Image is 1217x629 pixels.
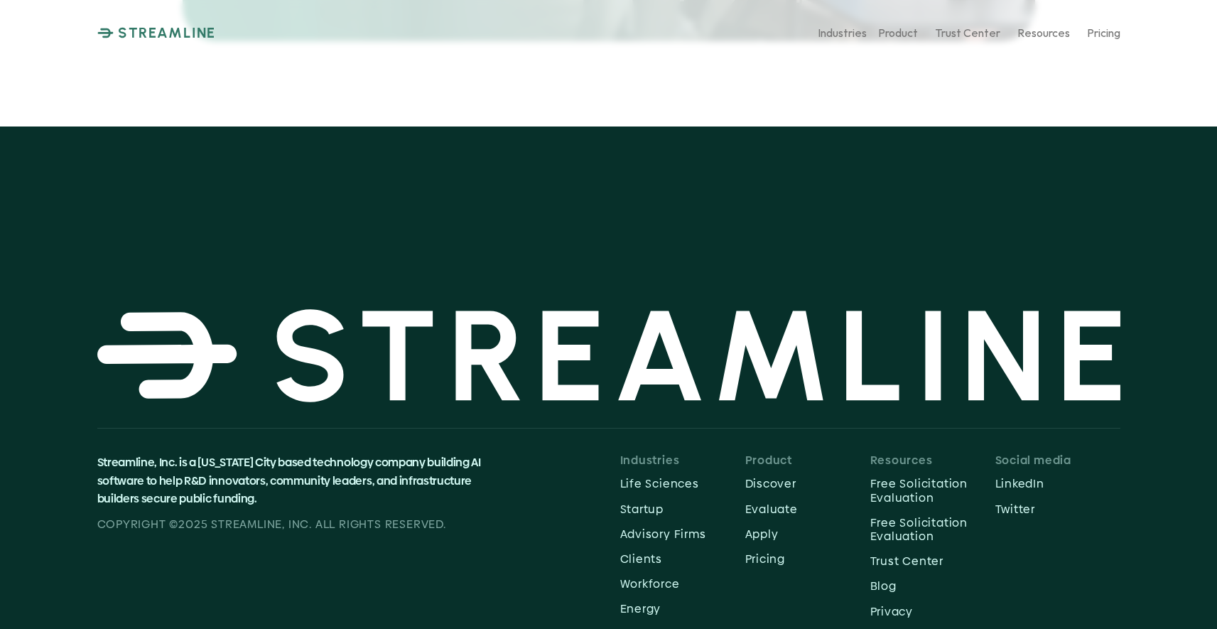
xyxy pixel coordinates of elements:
[995,477,1120,490] p: LinkedIn
[745,453,870,467] p: Product
[995,498,1120,520] a: Twitter
[620,453,745,467] p: Industries
[620,477,745,490] p: Life Sciences
[1017,21,1070,45] a: Resources
[620,548,745,570] a: Clients
[935,26,1000,39] p: Trust Center
[1017,26,1070,39] p: Resources
[1087,26,1120,39] p: Pricing
[97,454,483,507] span: Streamline, Inc. is a [US_STATE] City based technology company building AI software to help R&D i...
[620,577,745,591] p: Workforce
[870,473,995,508] a: Free Solicitation Evaluation
[620,523,706,545] a: Advisory Firms
[878,26,918,39] p: Product
[745,548,870,570] a: Pricing
[745,527,870,541] p: Apply
[745,473,870,495] a: Discover
[818,26,867,39] p: Industries
[620,602,745,615] p: Energy
[620,502,745,516] p: Startup
[870,512,995,547] a: Free Solicitation Evaluation
[745,477,870,490] p: Discover
[870,453,995,467] p: Resources
[745,498,870,520] a: Evaluate
[97,24,216,41] a: STREAMLINE
[745,502,870,516] p: Evaluate
[745,552,870,566] p: Pricing
[620,527,706,541] p: Advisory Firms
[620,573,745,595] a: Workforce
[1087,21,1120,45] a: Pricing
[620,473,745,495] a: Life Sciences
[870,477,995,504] p: Free Solicitation Evaluation
[995,453,1120,467] p: Social media
[870,516,995,543] p: Free Solicitation Evaluation
[870,601,995,623] a: Privacy
[620,552,745,566] p: Clients
[97,515,498,534] p: Copyright ©2025 Streamline, Inc. all rights reserved.
[620,498,745,520] a: Startup
[870,550,995,572] a: Trust Center
[745,523,870,545] a: Apply
[118,24,216,41] p: STREAMLINE
[995,473,1120,495] a: LinkedIn
[870,554,995,568] p: Trust Center
[870,579,995,593] p: Blog
[870,575,995,597] a: Blog
[620,598,745,620] a: Energy
[870,605,995,618] p: Privacy
[935,21,1000,45] a: Trust Center
[995,502,1120,516] p: Twitter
